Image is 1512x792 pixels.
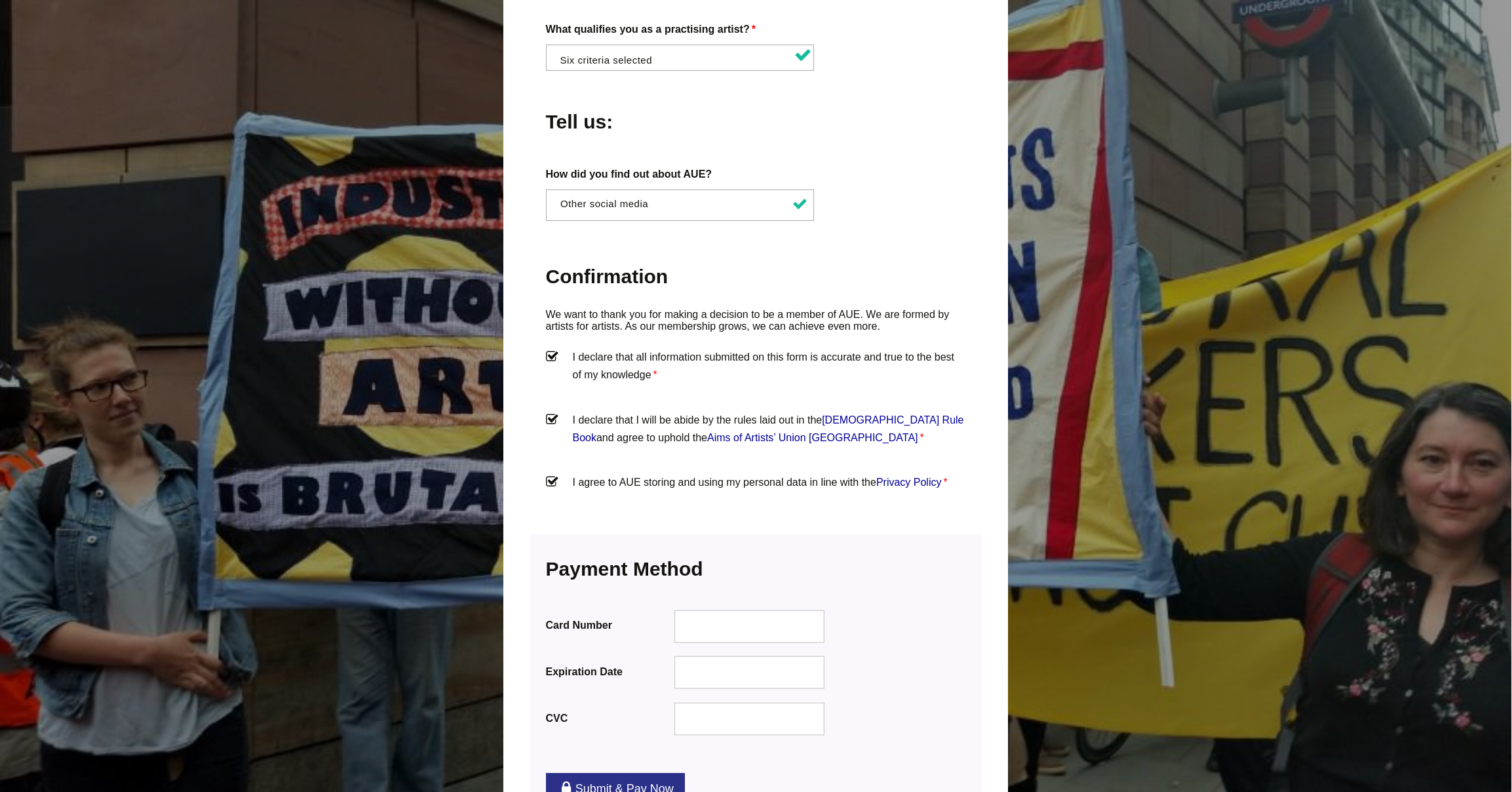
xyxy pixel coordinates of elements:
[573,414,964,443] a: [DEMOGRAPHIC_DATA] Rule Book
[546,616,672,634] label: Card Number
[707,432,918,443] a: Aims of Artists’ Union [GEOGRAPHIC_DATA]
[546,264,965,289] h2: Confirmation
[546,348,965,387] label: I declare that all information submitted on this form is accurate and true to the best of my know...
[876,477,942,488] a: Privacy Policy
[546,663,672,681] label: Expiration Date
[684,665,816,680] iframe: Secure expiration date input frame
[684,619,816,633] iframe: Secure card number input frame
[546,165,965,183] label: How did you find out about AUE?
[546,473,965,513] label: I agree to AUE storing and using my personal data in line with the
[546,109,672,134] h2: Tell us:
[546,20,965,38] label: What qualifies you as a practising artist?
[684,712,816,726] iframe: Secure CVC input frame
[546,411,965,450] label: I declare that I will be abide by the rules laid out in the and agree to uphold the
[557,198,811,210] li: Other social media
[546,709,672,727] label: CVC
[546,309,965,333] p: We want to thank you for making a decision to be a member of AUE. We are formed by artists for ar...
